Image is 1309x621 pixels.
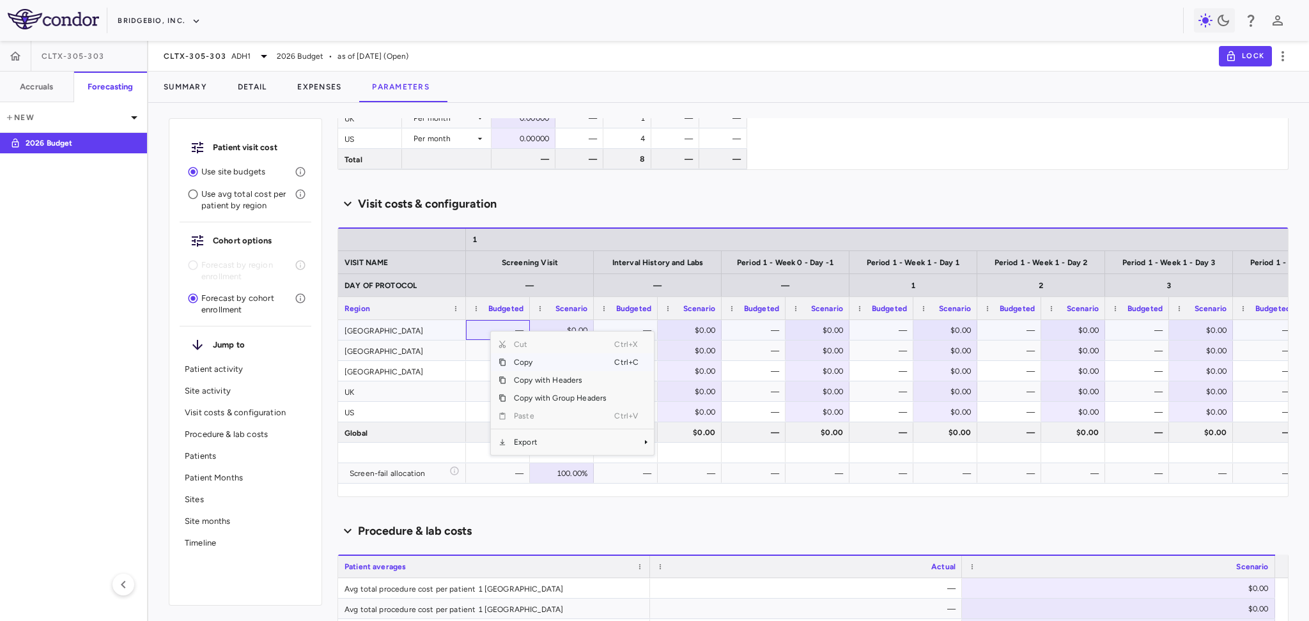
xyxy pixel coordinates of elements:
[213,235,301,247] h6: Cohort options
[118,11,201,31] button: BridgeBio, Inc.
[42,51,104,61] span: CLTX-305-303
[811,304,843,313] span: Scenario
[477,381,523,402] div: —
[612,258,704,267] span: Interval History and Labs
[338,361,466,381] div: [GEOGRAPHIC_DATA]
[1255,304,1290,313] span: Budgeted
[989,402,1035,422] div: —
[781,281,789,290] span: —
[185,364,306,375] p: Patient activity
[1117,422,1163,443] div: —
[345,258,389,267] span: VISIT NAME
[1181,361,1227,381] div: $0.00
[26,137,120,149] p: 2026 Budget
[338,149,402,169] div: Total
[925,341,971,361] div: $0.00
[5,112,127,123] p: New
[1117,341,1163,361] div: —
[180,445,311,467] div: Patients
[180,161,311,183] div: Use site budgets
[345,304,370,313] span: Region
[449,463,460,484] span: Please allocate the percentage of your screenfails that are likely to occur in each screening vis...
[861,463,907,484] div: —
[711,108,741,128] div: —
[338,402,466,422] div: US
[350,463,449,484] div: Screen-fail allocation
[615,108,645,128] div: 1
[605,320,651,341] div: —
[683,304,715,313] span: Scenario
[506,371,614,389] span: Copy with Headers
[861,361,907,381] div: —
[616,304,651,313] span: Budgeted
[1181,463,1227,484] div: —
[669,402,715,422] div: $0.00
[1053,422,1099,443] div: $0.00
[1053,402,1099,422] div: $0.00
[861,381,907,402] div: —
[797,422,843,443] div: $0.00
[345,562,406,571] span: Patient averages
[605,463,651,484] div: —
[477,341,523,361] div: —
[201,166,295,178] p: Use site budgets
[477,320,523,341] div: —
[295,293,306,304] svg: Enter enrollment curves by Cohort+Region combination
[662,599,956,619] div: —
[1181,320,1227,341] div: $0.00
[477,402,523,422] div: —
[541,463,587,484] div: 100.00%
[185,450,306,462] p: Patients
[733,402,779,422] div: —
[733,341,779,361] div: —
[669,422,715,443] div: $0.00
[338,381,466,401] div: UK
[180,532,311,554] div: Timeline
[1039,281,1044,290] span: 2
[338,108,402,128] div: UK
[502,258,558,267] span: Screening Visit
[345,281,417,290] span: DAY OF PROTOCOL
[797,402,843,422] div: $0.00
[711,149,741,169] div: —
[669,361,715,381] div: $0.00
[414,108,475,128] div: Per month
[737,258,834,267] span: Period 1 - Week 0 - Day -1
[180,134,311,161] div: Patient visit cost
[503,128,549,149] div: 0.00000
[797,320,843,341] div: $0.00
[797,361,843,381] div: $0.00
[180,402,311,424] div: Visit costs & configuration
[358,195,497,213] h6: Visit costs & configuration
[222,72,283,102] button: Detail
[1000,304,1035,313] span: Budgeted
[669,341,715,361] div: $0.00
[180,424,311,445] div: Procedure & lab costs
[8,9,99,29] img: logo-full-SnFGN8VE.png
[989,341,1035,361] div: —
[911,281,916,290] span: 1
[744,304,779,313] span: Budgeted
[338,320,466,340] div: [GEOGRAPHIC_DATA]
[861,320,907,341] div: —
[541,320,587,341] div: $0.00
[733,320,779,341] div: —
[797,463,843,484] div: —
[925,381,971,402] div: $0.00
[867,258,961,267] span: Period 1 - Week 1 - Day 1
[180,380,311,402] div: Site activity
[488,304,523,313] span: Budgeted
[931,562,956,571] span: Actual
[201,293,295,316] p: Forecast by cohort enrollment
[185,516,306,527] p: Site months
[180,254,311,287] li: To use average costs per visit, you must enter enrollment by cohort for accuracy
[925,463,971,484] div: —
[663,128,693,149] div: —
[995,258,1088,267] span: Period 1 - Week 1 - Day 2
[989,320,1035,341] div: —
[1117,381,1163,402] div: —
[472,235,477,244] span: 1
[503,149,549,169] div: —
[185,407,306,418] p: Visit costs & configuration
[295,166,306,178] svg: Use detailed visit schedules and average cost per visit from site budgets to calculate investigat...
